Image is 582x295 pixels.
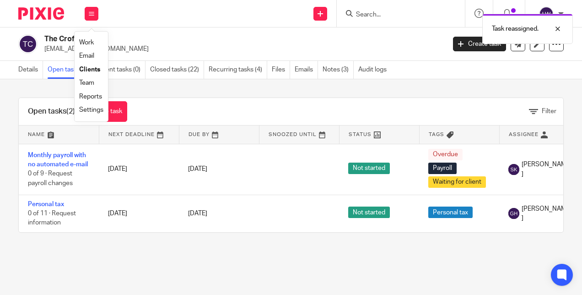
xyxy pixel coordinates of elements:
[522,204,570,223] span: [PERSON_NAME]
[428,163,457,174] span: Payroll
[99,144,179,195] td: [DATE]
[48,61,94,79] a: Open tasks (2)
[272,61,290,79] a: Files
[79,66,100,73] a: Clients
[348,207,390,218] span: Not started
[28,210,76,226] span: 0 of 11 · Request information
[28,171,73,187] span: 0 of 9 · Request payroll changes
[269,132,317,137] span: Snoozed Until
[429,132,444,137] span: Tags
[79,93,102,100] a: Reports
[79,53,94,59] a: Email
[99,195,179,232] td: [DATE]
[358,61,391,79] a: Audit logs
[508,164,519,175] img: svg%3E
[428,149,463,160] span: Overdue
[79,80,94,86] a: Team
[209,61,267,79] a: Recurring tasks (4)
[66,108,75,115] span: (2)
[18,34,38,54] img: svg%3E
[428,207,473,218] span: Personal tax
[539,6,554,21] img: svg%3E
[28,152,88,168] a: Monthly payroll with no automated e-mail
[188,210,207,217] span: [DATE]
[188,166,207,172] span: [DATE]
[150,61,204,79] a: Closed tasks (22)
[508,208,519,219] img: svg%3E
[44,34,360,44] h2: The Croft Cafe
[348,163,390,174] span: Not started
[453,37,506,51] a: Create task
[428,176,486,188] span: Waiting for client
[18,61,43,79] a: Details
[79,107,103,113] a: Settings
[28,107,75,116] h1: Open tasks
[295,61,318,79] a: Emails
[492,24,539,33] p: Task reassigned.
[349,132,372,137] span: Status
[28,201,64,208] a: Personal tax
[98,61,145,79] a: Client tasks (0)
[522,160,570,179] span: [PERSON_NAME]
[18,7,64,20] img: Pixie
[44,44,439,54] p: [EMAIL_ADDRESS][DOMAIN_NAME]
[323,61,354,79] a: Notes (3)
[79,39,94,46] a: Work
[542,108,556,115] span: Filter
